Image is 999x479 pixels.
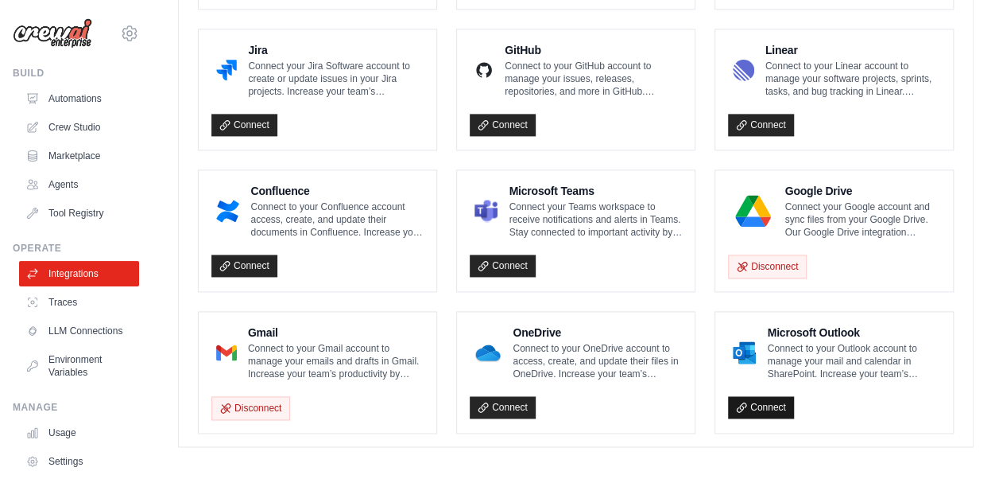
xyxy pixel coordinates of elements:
h4: Microsoft Teams [509,183,682,199]
p: Connect to your Confluence account access, create, and update their documents in Confluence. Incr... [250,201,424,239]
a: Connect [470,114,536,136]
a: Connect [211,255,277,277]
button: Disconnect [728,255,807,278]
a: Environment Variables [19,347,139,385]
a: LLM Connections [19,318,139,344]
p: Connect to your Linear account to manage your software projects, sprints, tasks, and bug tracking... [765,60,940,98]
img: Linear Logo [733,54,754,86]
img: Gmail Logo [216,337,237,368]
h4: Jira [248,42,424,58]
div: Build [13,67,139,80]
a: Traces [19,290,139,315]
a: Connect [470,396,536,419]
img: Microsoft Outlook Logo [733,337,756,368]
img: Google Drive Logo [733,195,773,227]
div: Manage [13,401,139,414]
a: Usage [19,420,139,446]
a: Connect [728,396,794,419]
a: Settings [19,449,139,474]
a: Tool Registry [19,201,139,226]
p: Connect your Jira Software account to create or update issues in your Jira projects. Increase you... [248,60,424,98]
div: Operate [13,242,139,255]
h4: OneDrive [513,325,682,341]
a: Agents [19,172,139,197]
p: Connect your Teams workspace to receive notifications and alerts in Teams. Stay connected to impo... [509,201,682,239]
a: Connect [728,114,794,136]
p: Connect to your Gmail account to manage your emails and drafts in Gmail. Increase your team’s pro... [248,342,424,380]
h4: GitHub [505,42,682,58]
a: Connect [470,255,536,277]
h4: Microsoft Outlook [767,325,940,341]
h4: Google Drive [784,183,940,199]
button: Disconnect [211,396,290,420]
a: Connect [211,114,277,136]
h4: Gmail [248,325,424,341]
p: Connect to your Outlook account to manage your mail and calendar in SharePoint. Increase your tea... [767,342,940,380]
img: GitHub Logo [474,54,494,86]
a: Crew Studio [19,115,139,140]
p: Connect your Google account and sync files from your Google Drive. Our Google Drive integration e... [784,201,940,239]
p: Connect to your GitHub account to manage your issues, releases, repositories, and more in GitHub.... [505,60,682,98]
img: Logo [13,18,92,49]
img: Jira Logo [216,54,237,86]
h4: Confluence [250,183,424,199]
img: OneDrive Logo [474,337,501,368]
img: Microsoft Teams Logo [474,195,498,227]
a: Marketplace [19,143,139,169]
img: Confluence Logo [216,195,239,227]
a: Integrations [19,261,139,286]
a: Automations [19,86,139,111]
p: Connect to your OneDrive account to access, create, and update their files in OneDrive. Increase ... [513,342,682,380]
h4: Linear [765,42,940,58]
